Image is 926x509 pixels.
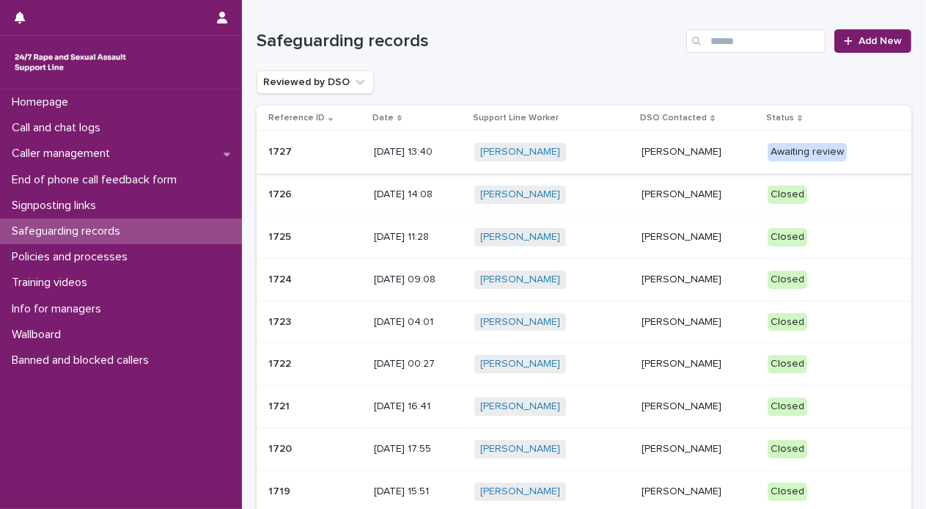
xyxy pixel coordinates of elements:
p: 1724 [268,271,295,286]
p: [PERSON_NAME] [642,146,756,158]
p: [PERSON_NAME] [642,231,756,243]
p: 1723 [268,313,294,329]
p: [DATE] 00:27 [374,358,463,370]
div: Closed [768,228,807,246]
div: Awaiting review [768,143,847,161]
tr: 17241724 [DATE] 09:08[PERSON_NAME] [PERSON_NAME]Closed [257,258,911,301]
p: DSO Contacted [640,110,707,126]
p: Signposting links [6,199,108,213]
p: 1725 [268,228,294,243]
tr: 17271727 [DATE] 13:40[PERSON_NAME] [PERSON_NAME]Awaiting review [257,131,911,174]
p: [PERSON_NAME] [642,486,756,498]
p: Wallboard [6,328,73,342]
button: Reviewed by DSO [257,70,374,94]
tr: 17261726 [DATE] 14:08[PERSON_NAME] [PERSON_NAME]Closed [257,174,911,216]
h1: Safeguarding records [257,31,680,52]
a: [PERSON_NAME] [480,146,560,158]
input: Search [686,29,826,53]
p: [PERSON_NAME] [642,188,756,201]
p: 1726 [268,186,295,201]
div: Closed [768,355,807,373]
p: Banned and blocked callers [6,354,161,367]
p: [PERSON_NAME] [642,316,756,329]
div: Closed [768,440,807,458]
p: End of phone call feedback form [6,173,188,187]
p: [DATE] 16:41 [374,400,463,413]
p: [DATE] 13:40 [374,146,463,158]
a: [PERSON_NAME] [480,358,560,370]
p: [DATE] 15:51 [374,486,463,498]
p: Training videos [6,276,99,290]
div: Closed [768,398,807,416]
a: [PERSON_NAME] [480,400,560,413]
tr: 17231723 [DATE] 04:01[PERSON_NAME] [PERSON_NAME]Closed [257,301,911,343]
p: [PERSON_NAME] [642,443,756,455]
p: Homepage [6,95,80,109]
p: [DATE] 11:28 [374,231,463,243]
a: [PERSON_NAME] [480,231,560,243]
p: [DATE] 17:55 [374,443,463,455]
p: 1727 [268,143,295,158]
a: [PERSON_NAME] [480,316,560,329]
p: Safeguarding records [6,224,132,238]
div: Closed [768,483,807,501]
a: [PERSON_NAME] [480,188,560,201]
tr: 17221722 [DATE] 00:27[PERSON_NAME] [PERSON_NAME]Closed [257,343,911,386]
div: Closed [768,313,807,332]
a: [PERSON_NAME] [480,486,560,498]
p: [PERSON_NAME] [642,358,756,370]
p: Status [766,110,794,126]
a: [PERSON_NAME] [480,274,560,286]
div: Closed [768,271,807,289]
p: [DATE] 04:01 [374,316,463,329]
p: [DATE] 09:08 [374,274,463,286]
tr: 17201720 [DATE] 17:55[PERSON_NAME] [PERSON_NAME]Closed [257,428,911,470]
p: Support Line Worker [473,110,559,126]
p: 1719 [268,483,293,498]
div: Closed [768,186,807,204]
p: Info for managers [6,302,113,316]
p: [PERSON_NAME] [642,274,756,286]
span: Add New [859,36,902,46]
tr: 17251725 [DATE] 11:28[PERSON_NAME] [PERSON_NAME]Closed [257,216,911,258]
p: Date [372,110,394,126]
p: 1720 [268,440,295,455]
p: Call and chat logs [6,121,112,135]
p: 1721 [268,398,293,413]
tr: 17211721 [DATE] 16:41[PERSON_NAME] [PERSON_NAME]Closed [257,386,911,428]
p: 1722 [268,355,294,370]
a: Add New [834,29,911,53]
p: Caller management [6,147,122,161]
p: Reference ID [268,110,325,126]
p: Policies and processes [6,250,139,264]
img: rhQMoQhaT3yELyF149Cw [12,48,129,77]
p: [DATE] 14:08 [374,188,463,201]
p: [PERSON_NAME] [642,400,756,413]
a: [PERSON_NAME] [480,443,560,455]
